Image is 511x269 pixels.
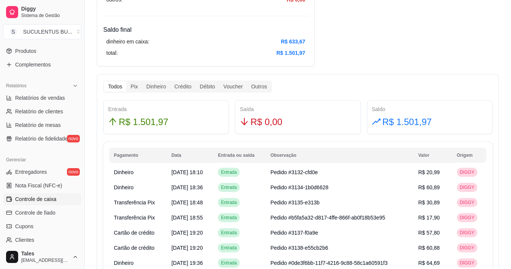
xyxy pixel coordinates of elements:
[240,117,249,126] span: arrow-down
[108,105,224,113] div: Entrada
[21,6,78,12] span: Diggy
[219,184,238,190] span: Entrada
[418,199,440,206] span: R$ 30,89
[372,105,488,113] div: Saldo
[106,49,118,57] article: total:
[15,168,47,176] span: Entregadores
[219,169,238,175] span: Entrada
[418,245,440,251] span: R$ 60,88
[458,230,476,236] span: DIGGY
[270,199,320,206] span: Pedido #3135-e313b
[104,81,126,92] div: Todos
[418,184,440,190] span: R$ 60,89
[372,117,381,126] span: rise
[114,215,155,221] span: Transferência Pix
[458,169,476,175] span: DIGGY
[250,115,282,129] span: R$ 0,00
[15,209,56,216] span: Controle de fiado
[452,148,486,163] th: Origem
[247,81,271,92] div: Outros
[3,154,81,166] div: Gerenciar
[119,115,168,129] span: R$ 1.501,97
[3,59,81,71] a: Complementos
[167,148,213,163] th: Data
[3,45,81,57] a: Produtos
[3,193,81,205] a: Controle de caixa
[21,257,69,263] span: [EMAIL_ADDRESS][DOMAIN_NAME]
[219,230,238,236] span: Entrada
[219,215,238,221] span: Entrada
[266,148,414,163] th: Observação
[15,182,62,189] span: Nota Fiscal (NFC-e)
[3,24,81,39] button: Select a team
[219,245,238,251] span: Entrada
[3,92,81,104] a: Relatórios de vendas
[3,220,81,232] a: Cupons
[418,169,440,175] span: R$ 20,99
[171,230,203,236] span: [DATE] 19:20
[106,37,149,46] article: dinheiro em caixa:
[108,117,117,126] span: arrow-up
[9,28,17,36] span: S
[219,199,238,206] span: Entrada
[15,94,65,102] span: Relatórios de vendas
[414,148,452,163] th: Valor
[6,83,26,89] span: Relatórios
[276,49,305,57] article: R$ 1.501,97
[15,236,34,244] span: Clientes
[3,105,81,117] a: Relatório de clientes
[21,12,78,19] span: Sistema de Gestão
[15,135,68,142] span: Relatório de fidelidade
[15,108,63,115] span: Relatório de clientes
[171,199,203,206] span: [DATE] 18:48
[21,250,69,257] span: Tales
[3,207,81,219] a: Controle de fiado
[3,3,81,21] a: DiggySistema de Gestão
[3,234,81,246] a: Clientes
[126,81,142,92] div: Pix
[3,166,81,178] a: Entregadoresnovo
[15,47,36,55] span: Produtos
[171,245,203,251] span: [DATE] 19:20
[219,81,247,92] div: Voucher
[270,230,318,236] span: Pedido #3137-f0a9e
[114,184,134,190] span: Dinheiro
[270,184,328,190] span: Pedido #3134-1b0d6628
[270,245,328,251] span: Pedido #3138-e55cb2b6
[3,133,81,145] a: Relatório de fidelidadenovo
[15,195,56,203] span: Controle de caixa
[171,215,203,221] span: [DATE] 18:55
[170,81,196,92] div: Crédito
[458,260,476,266] span: DIGGY
[458,215,476,221] span: DIGGY
[458,245,476,251] span: DIGGY
[103,25,308,34] h4: Saldo final
[458,184,476,190] span: DIGGY
[3,248,81,266] button: Tales[EMAIL_ADDRESS][DOMAIN_NAME]
[458,199,476,206] span: DIGGY
[142,81,170,92] div: Dinheiro
[213,148,266,163] th: Entrada ou saída
[114,230,154,236] span: Cartão de crédito
[382,115,432,129] span: R$ 1.501,97
[281,37,305,46] article: R$ 633,67
[3,179,81,192] a: Nota Fiscal (NFC-e)
[171,260,203,266] span: [DATE] 19:36
[270,169,318,175] span: Pedido #3132-cfd0e
[15,121,61,129] span: Relatório de mesas
[270,260,388,266] span: Pedido #0de3f6bb-11f7-4216-9c88-58c1a60591f3
[219,260,238,266] span: Entrada
[109,148,167,163] th: Pagamento
[114,199,155,206] span: Transferência Pix
[171,184,203,190] span: [DATE] 18:36
[171,169,203,175] span: [DATE] 18:10
[418,260,440,266] span: R$ 64,69
[240,105,356,113] div: Saída
[15,61,51,68] span: Complementos
[418,230,440,236] span: R$ 57,80
[114,260,134,266] span: Dinheiro
[3,119,81,131] a: Relatório de mesas
[418,215,440,221] span: R$ 17,90
[23,28,72,36] div: SUCULENTUS BU ...
[114,245,154,251] span: Cartão de crédito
